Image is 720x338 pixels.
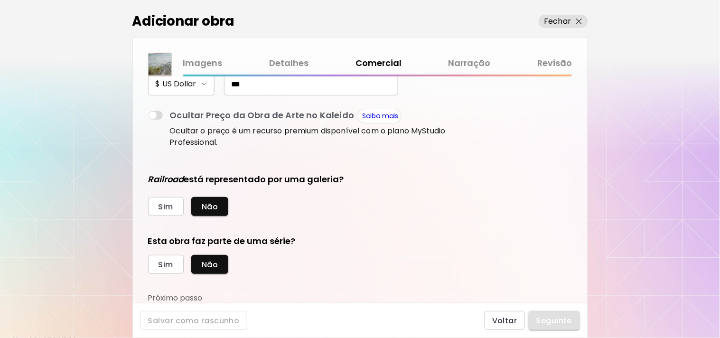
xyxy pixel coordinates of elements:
span: Não [202,260,218,270]
p: Ocultar Preço da Obra de Arte no Kaleido [170,109,355,123]
span: Voltar [492,316,517,326]
button: Sim [148,255,184,274]
span: Sim [159,202,173,212]
button: Não [191,197,228,216]
a: Imagens [183,56,223,70]
h5: Esta obra faz parte de uma série? [148,235,452,247]
p: Ocultar o preço é um recurso premium disponível com o plano MyStudio Professional. [170,125,452,148]
button: Voltar [485,311,525,330]
h5: Próximo passo [148,293,203,303]
a: Revisão [538,56,572,70]
i: Railroad [148,173,184,185]
button: $ US Dollar [148,73,215,95]
a: Saiba mais [362,111,398,121]
span: Sim [159,260,173,270]
h5: está representado por uma galeria? [148,173,344,186]
img: thumbnail [149,53,171,76]
h6: $ US Dollar [156,78,196,90]
button: Sim [148,197,184,216]
a: Detalhes [269,56,309,70]
span: Não [202,202,218,212]
button: Não [191,255,228,274]
a: Narração [449,56,491,70]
